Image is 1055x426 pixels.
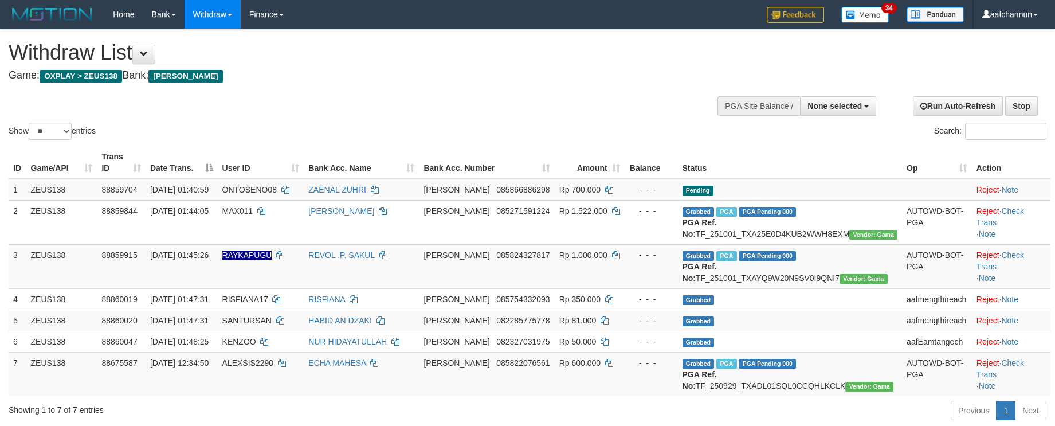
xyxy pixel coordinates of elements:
th: Amount: activate to sort column ascending [555,146,625,179]
td: ZEUS138 [26,352,97,396]
td: TF_251001_TXAYQ9W20N9SV0I9QNI7 [678,244,903,288]
span: Copy 085271591224 to clipboard [496,206,550,216]
span: [PERSON_NAME] [423,295,489,304]
span: Rp 600.000 [559,358,601,368]
span: Rp 81.000 [559,316,597,325]
h4: Game: Bank: [9,70,692,81]
a: 1 [996,401,1015,420]
div: - - - [629,315,673,326]
span: [DATE] 01:44:05 [150,206,209,216]
span: OXPLAY > ZEUS138 [40,70,122,83]
span: Rp 50.000 [559,337,597,346]
td: ZEUS138 [26,331,97,352]
span: Copy 085866886298 to clipboard [496,185,550,194]
span: Copy 082327031975 to clipboard [496,337,550,346]
span: Rp 700.000 [559,185,601,194]
a: Stop [1005,96,1038,116]
span: PGA Pending [739,207,796,217]
span: Grabbed [683,316,715,326]
span: [DATE] 01:48:25 [150,337,209,346]
button: None selected [800,96,876,116]
td: 6 [9,331,26,352]
th: Balance [625,146,678,179]
span: [DATE] 01:47:31 [150,316,209,325]
td: 4 [9,288,26,310]
span: 88859704 [101,185,137,194]
td: ZEUS138 [26,200,97,244]
span: Copy 085754332093 to clipboard [496,295,550,304]
span: Vendor URL: https://trx31.1velocity.biz [845,382,893,392]
span: Grabbed [683,359,715,369]
td: · [972,310,1050,331]
td: AUTOWD-BOT-PGA [902,352,972,396]
b: PGA Ref. No: [683,370,717,390]
span: Marked by aafkaynarin [716,251,736,261]
td: · · [972,244,1050,288]
span: Grabbed [683,251,715,261]
th: Game/API: activate to sort column ascending [26,146,97,179]
img: Feedback.jpg [767,7,824,23]
div: - - - [629,205,673,217]
span: 88675587 [101,358,137,368]
span: [PERSON_NAME] [423,206,489,216]
span: RISFIANA17 [222,295,268,304]
td: ZEUS138 [26,179,97,201]
th: Bank Acc. Name: activate to sort column ascending [304,146,419,179]
td: AUTOWD-BOT-PGA [902,200,972,244]
img: panduan.png [907,7,964,22]
b: PGA Ref. No: [683,218,717,239]
span: [DATE] 01:40:59 [150,185,209,194]
span: 88860019 [101,295,137,304]
td: · [972,331,1050,352]
a: Note [1001,295,1018,304]
span: 88860047 [101,337,137,346]
span: Grabbed [683,207,715,217]
a: NUR HIDAYATULLAH [308,337,387,346]
td: 5 [9,310,26,331]
th: ID [9,146,26,179]
a: Note [1001,185,1018,194]
td: 1 [9,179,26,201]
a: Reject [976,316,999,325]
span: [DATE] 01:45:26 [150,251,209,260]
th: Date Trans.: activate to sort column descending [146,146,218,179]
span: Rp 1.000.000 [559,251,607,260]
div: - - - [629,336,673,347]
a: Note [1001,337,1018,346]
a: ZAENAL ZUHRI [308,185,366,194]
span: Nama rekening ada tanda titik/strip, harap diedit [222,251,272,260]
span: 88860020 [101,316,137,325]
div: - - - [629,294,673,305]
div: - - - [629,249,673,261]
td: · [972,288,1050,310]
span: 88859915 [101,251,137,260]
a: Check Trans [976,251,1024,271]
a: Check Trans [976,358,1024,379]
a: REVOL .P. SAKUL [308,251,374,260]
th: Trans ID: activate to sort column ascending [97,146,146,179]
td: · [972,179,1050,201]
td: 2 [9,200,26,244]
span: Rp 1.522.000 [559,206,607,216]
span: [DATE] 01:47:31 [150,295,209,304]
span: KENZOO [222,337,256,346]
span: PGA Pending [739,251,796,261]
a: ECHA MAHESA [308,358,366,368]
span: Marked by aafpengsreynich [716,359,736,369]
a: Run Auto-Refresh [913,96,1003,116]
a: Reject [976,358,999,368]
span: Rp 350.000 [559,295,601,304]
a: Note [979,381,996,390]
td: ZEUS138 [26,288,97,310]
span: [PERSON_NAME] [423,316,489,325]
td: AUTOWD-BOT-PGA [902,244,972,288]
th: Op: activate to sort column ascending [902,146,972,179]
span: 88859844 [101,206,137,216]
div: - - - [629,184,673,196]
span: Marked by aafkaynarin [716,207,736,217]
td: aafmengthireach [902,288,972,310]
span: None selected [807,101,862,111]
input: Search: [965,123,1046,140]
span: [DATE] 12:34:50 [150,358,209,368]
td: 7 [9,352,26,396]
